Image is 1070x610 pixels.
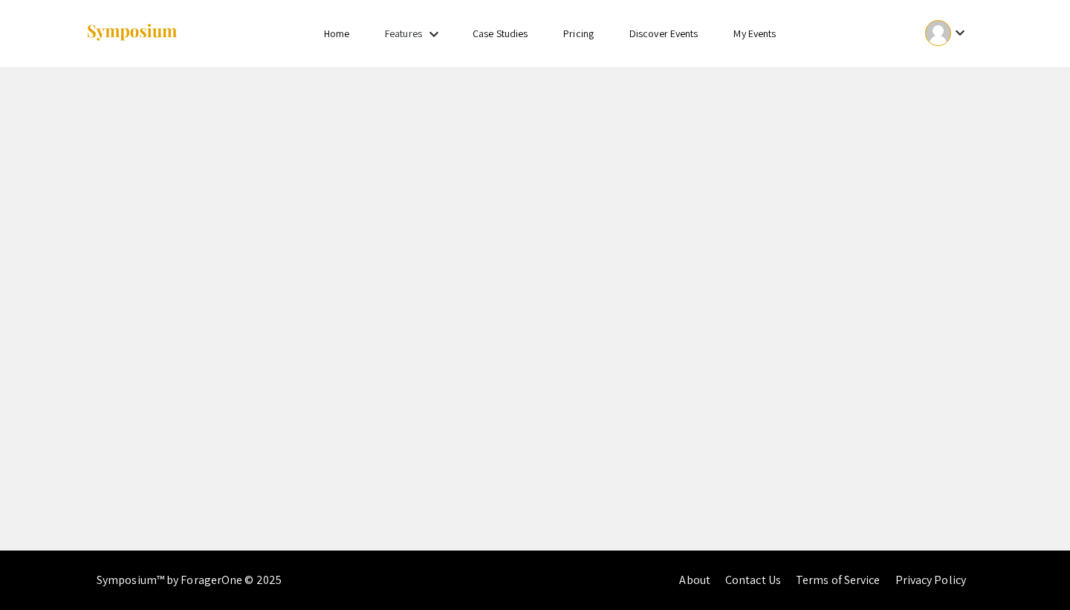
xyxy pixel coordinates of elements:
a: Home [324,27,349,40]
mat-icon: Expand Features list [425,25,443,43]
a: Privacy Policy [895,572,966,588]
a: Features [385,27,422,40]
a: Pricing [563,27,594,40]
a: Contact Us [725,572,781,588]
a: Terms of Service [796,572,881,588]
a: My Events [733,27,776,40]
button: Expand account dropdown [909,16,985,50]
div: Symposium™ by ForagerOne © 2025 [97,551,282,610]
a: Case Studies [473,27,528,40]
img: Symposium by ForagerOne [85,23,178,43]
mat-icon: Expand account dropdown [951,24,969,42]
a: Discover Events [629,27,698,40]
a: About [679,572,710,588]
